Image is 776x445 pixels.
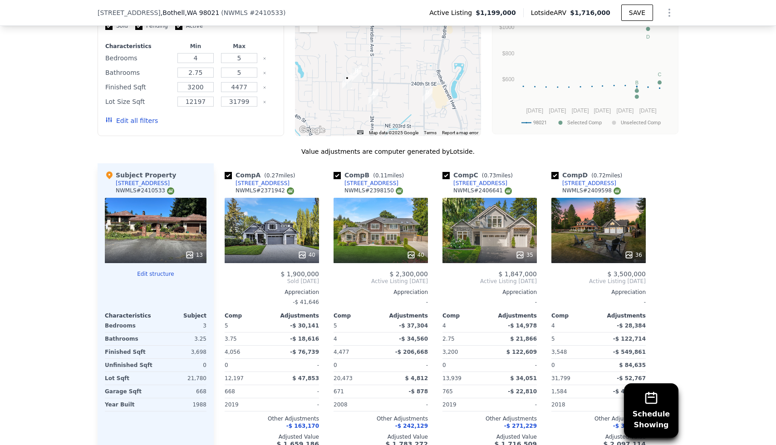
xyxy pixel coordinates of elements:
[499,24,515,30] text: $1000
[263,71,266,75] button: Clear
[407,250,424,259] div: 40
[225,433,319,440] div: Adjusted Value
[551,362,555,368] span: 0
[287,187,294,195] img: NWMLS Logo
[176,43,216,50] div: Min
[442,289,537,296] div: Appreciation
[344,180,398,187] div: [STREET_ADDRESS]
[225,278,319,285] span: Sold [DATE]
[395,423,428,429] span: -$ 242,129
[442,398,488,411] div: 2019
[442,323,446,329] span: 4
[453,180,507,187] div: [STREET_ADDRESS]
[442,171,516,180] div: Comp C
[225,333,270,345] div: 3.75
[357,130,363,134] button: Keyboard shortcuts
[334,296,428,308] div: -
[105,22,128,30] label: Sold
[342,73,352,89] div: 315 241st St SW
[98,147,678,156] div: Value adjustments are computer generated by Lotside .
[225,398,270,411] div: 2019
[225,415,319,422] div: Other Adjustments
[617,323,646,329] span: -$ 28,384
[635,86,639,92] text: A
[334,312,381,319] div: Comp
[334,171,408,180] div: Comp B
[531,8,570,17] span: Lotside ARV
[389,270,428,278] span: $ 2,300,000
[429,8,476,17] span: Active Listing
[498,19,673,132] div: A chart.
[157,398,206,411] div: 1988
[588,172,626,179] span: ( miles)
[334,362,337,368] span: 0
[105,52,172,64] div: Bedrooms
[476,8,516,17] span: $1,199,000
[613,388,646,395] span: -$ 408,179
[551,415,646,422] div: Other Adjustments
[551,171,626,180] div: Comp D
[551,398,597,411] div: 2018
[334,323,337,329] span: 5
[658,72,662,77] text: C
[219,43,259,50] div: Max
[156,312,206,319] div: Subject
[442,433,537,440] div: Adjusted Value
[297,124,327,136] a: Open this area in Google Maps (opens a new window)
[607,270,646,278] span: $ 3,500,000
[105,66,172,79] div: Bathrooms
[442,415,537,422] div: Other Adjustments
[614,187,621,195] img: NWMLS Logo
[572,108,589,114] text: [DATE]
[551,278,646,285] span: Active Listing [DATE]
[399,336,428,342] span: -$ 34,560
[617,108,634,114] text: [DATE]
[381,312,428,319] div: Adjustments
[105,333,154,345] div: Bathrooms
[405,375,428,381] span: $ 4,812
[551,296,646,308] div: -
[526,108,543,114] text: [DATE]
[263,57,266,60] button: Clear
[478,172,516,179] span: ( miles)
[551,433,646,440] div: Adjusted Value
[510,336,537,342] span: $ 21,866
[613,423,646,429] span: -$ 325,616
[567,120,602,126] text: Selected Comp
[260,172,299,179] span: ( miles)
[395,349,428,355] span: -$ 206,668
[263,86,266,89] button: Clear
[175,22,203,30] label: Active
[375,172,388,179] span: 0.11
[225,375,244,381] span: 12,197
[508,323,537,329] span: -$ 14,978
[185,250,203,259] div: 13
[621,5,653,21] button: SAVE
[225,312,272,319] div: Comp
[167,187,174,195] img: NWMLS Logo
[334,289,428,296] div: Appreciation
[157,385,206,398] div: 668
[105,81,172,93] div: Finished Sqft
[490,312,537,319] div: Adjustments
[508,388,537,395] span: -$ 22,810
[293,299,319,305] span: -$ 41,646
[105,171,176,180] div: Subject Property
[290,323,319,329] span: -$ 30,141
[298,250,315,259] div: 40
[344,187,403,195] div: NWMLS # 2398150
[225,289,319,296] div: Appreciation
[624,383,678,438] button: ScheduleShowing
[453,187,512,195] div: NWMLS # 2406641
[551,375,570,381] span: 31,799
[551,312,599,319] div: Comp
[224,9,248,16] span: NWMLS
[334,349,349,355] span: 4,477
[105,43,172,50] div: Characteristics
[549,108,566,114] text: [DATE]
[334,398,379,411] div: 2008
[551,349,567,355] span: 3,548
[570,9,610,16] span: $1,716,000
[105,372,154,385] div: Lot Sqft
[442,296,537,308] div: -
